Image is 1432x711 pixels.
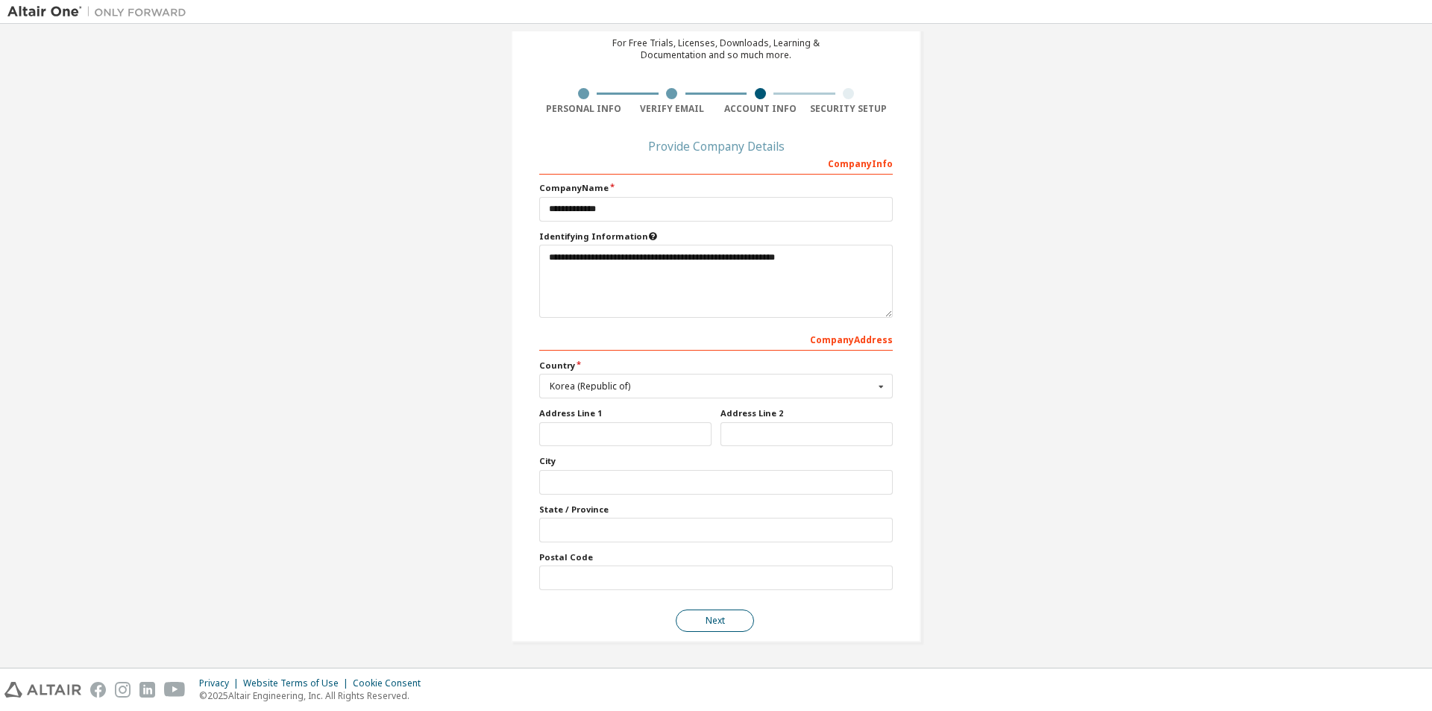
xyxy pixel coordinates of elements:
img: altair_logo.svg [4,682,81,698]
div: Company Info [539,151,893,175]
div: Company Address [539,327,893,351]
div: Account Info [716,103,805,115]
div: Korea (Republic of) [550,382,874,391]
label: City [539,455,893,467]
div: Security Setup [805,103,894,115]
div: Website Terms of Use [243,677,353,689]
label: Please provide any information that will help our support team identify your company. Email and n... [539,231,893,242]
div: Provide Company Details [539,142,893,151]
label: Postal Code [539,551,893,563]
div: Cookie Consent [353,677,430,689]
div: Verify Email [628,103,717,115]
label: Company Name [539,182,893,194]
img: instagram.svg [115,682,131,698]
button: Next [676,610,754,632]
label: Address Line 1 [539,407,712,419]
p: © 2025 Altair Engineering, Inc. All Rights Reserved. [199,689,430,702]
img: Altair One [7,4,194,19]
img: linkedin.svg [139,682,155,698]
div: Privacy [199,677,243,689]
div: For Free Trials, Licenses, Downloads, Learning & Documentation and so much more. [612,37,820,61]
label: Address Line 2 [720,407,893,419]
label: Country [539,360,893,372]
label: State / Province [539,504,893,516]
div: Personal Info [539,103,628,115]
img: youtube.svg [164,682,186,698]
img: facebook.svg [90,682,106,698]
